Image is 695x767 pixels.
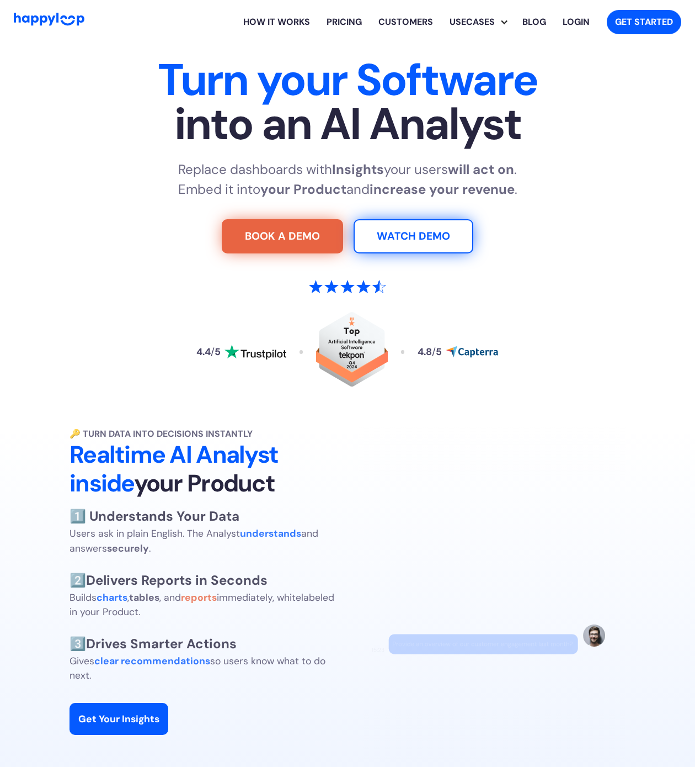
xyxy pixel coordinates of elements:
span: / [432,346,436,358]
a: Read reviews about HappyLoop on Capterra [418,346,498,358]
h2: Realtime AI Analyst inside [69,441,336,498]
a: Learn how HappyLoop works [370,4,441,40]
strong: reports [181,591,217,604]
p: Replace dashboards with your users . Embed it into and . [178,160,517,199]
div: Usecases [450,4,514,40]
strong: Delivers Reports in Seconds [86,572,268,589]
div: Get Your Insights [78,712,159,726]
a: Read reviews about HappyLoop on Tekpon [316,312,388,392]
strong: 🔑 Turn Data into Decisions Instantly [69,428,253,440]
a: Get Your Insights [69,703,168,735]
span: your Product [134,468,275,499]
div: 4.8 5 [418,347,442,357]
p: Builds , , and immediately, whitelabeled in your Product. Gives so users know what to do next. [69,506,334,683]
span: / [211,346,215,358]
a: View HappyLoop pricing plans [318,4,370,40]
a: Learn how HappyLoop works [235,4,318,40]
strong: Insights [332,161,384,178]
strong: securely [107,542,149,554]
a: Visit the HappyLoop blog for insights [514,4,554,40]
a: Go to Home Page [14,13,84,31]
strong: understands [240,527,301,539]
a: Get started with HappyLoop [607,10,681,34]
div: Explore HappyLoop use cases [441,4,514,40]
a: Log in to your HappyLoop account [554,4,598,40]
a: Try For Free [222,219,343,253]
strong: your Product [260,181,346,198]
div: 4.4 5 [196,347,221,357]
h1: Turn your Software [14,58,681,146]
strong: will act on [448,161,514,178]
a: Read reviews about HappyLoop on Trustpilot [196,345,286,360]
span: Users ask in plain English. The Analyst and answers . [69,527,318,554]
a: Watch Demo [354,219,473,253]
strong: charts [97,591,127,604]
strong: 1️⃣ Understands Your Data [69,507,239,525]
span: 2️⃣ [69,572,268,589]
span: into an AI Analyst [14,102,681,146]
span: 3️⃣ [69,635,237,652]
img: HappyLoop Logo [14,13,84,25]
strong: tables [129,591,159,604]
div: Usecases [441,15,503,29]
strong: Drives Smarter Actions [86,635,237,652]
strong: clear recommendations [94,655,210,667]
strong: increase your revenue [370,181,515,198]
